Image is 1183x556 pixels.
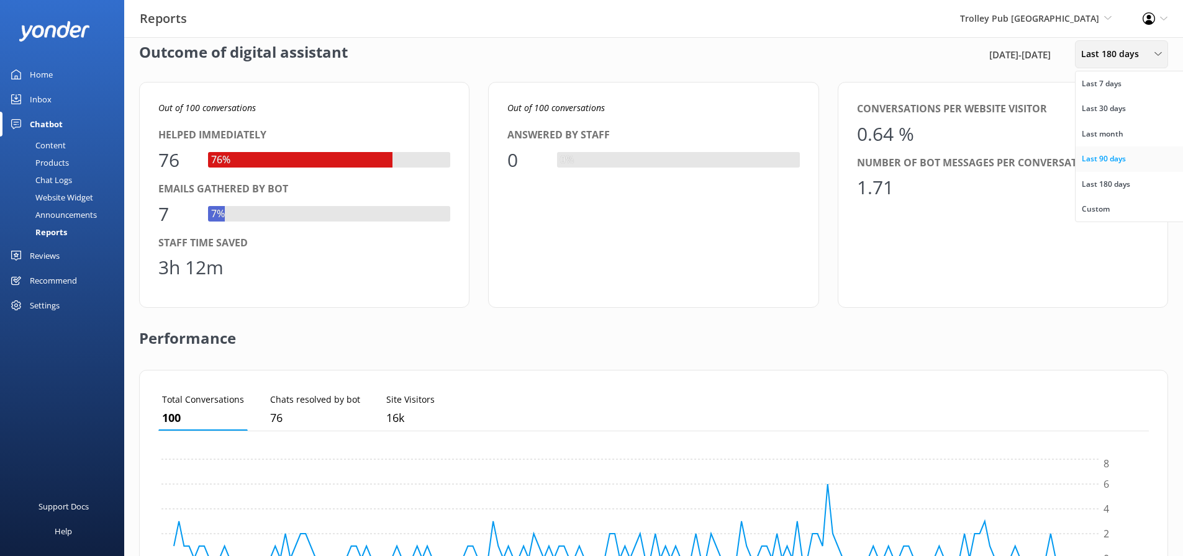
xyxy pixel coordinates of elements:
[386,393,435,406] p: Site Visitors
[1104,477,1109,491] tspan: 6
[1104,527,1109,540] tspan: 2
[7,206,97,223] div: Announcements
[162,409,244,427] p: 100
[7,223,67,241] div: Reports
[30,62,53,87] div: Home
[1082,178,1130,191] div: Last 180 days
[7,189,124,206] a: Website Widget
[208,152,233,168] div: 76%
[7,206,124,223] a: Announcements
[507,127,799,143] div: Answered by staff
[557,152,577,168] div: 0%
[1104,502,1109,516] tspan: 4
[139,308,236,357] h2: Performance
[1082,128,1123,140] div: Last month
[158,102,256,114] i: Out of 100 conversations
[30,112,63,137] div: Chatbot
[7,137,66,154] div: Content
[158,199,196,229] div: 7
[7,137,124,154] a: Content
[857,173,894,202] div: 1.71
[507,102,605,114] i: Out of 100 conversations
[1081,47,1146,61] span: Last 180 days
[19,21,90,42] img: yonder-white-logo.png
[7,171,72,189] div: Chat Logs
[857,155,1149,171] div: Number of bot messages per conversation (avg.)
[386,409,435,427] p: 15,558
[55,519,72,544] div: Help
[158,145,196,175] div: 76
[7,154,69,171] div: Products
[140,9,187,29] h3: Reports
[857,101,1149,117] div: Conversations per website visitor
[270,409,360,427] p: 76
[989,47,1051,62] span: [DATE] - [DATE]
[158,127,450,143] div: Helped immediately
[7,223,124,241] a: Reports
[208,206,228,222] div: 7%
[30,87,52,112] div: Inbox
[960,12,1099,24] span: Trolley Pub [GEOGRAPHIC_DATA]
[7,171,124,189] a: Chat Logs
[7,189,93,206] div: Website Widget
[507,145,545,175] div: 0
[39,494,89,519] div: Support Docs
[139,40,348,68] h2: Outcome of digital assistant
[1082,153,1126,165] div: Last 90 days
[30,293,60,318] div: Settings
[1082,78,1122,90] div: Last 7 days
[7,154,124,171] a: Products
[158,235,450,251] div: Staff time saved
[1082,203,1110,215] div: Custom
[158,253,224,282] div: 3h 12m
[158,181,450,197] div: Emails gathered by bot
[270,393,360,406] p: Chats resolved by bot
[30,243,60,268] div: Reviews
[857,119,914,149] div: 0.64 %
[1104,457,1109,471] tspan: 8
[30,268,77,293] div: Recommend
[1082,102,1126,115] div: Last 30 days
[162,393,244,406] p: Total Conversations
